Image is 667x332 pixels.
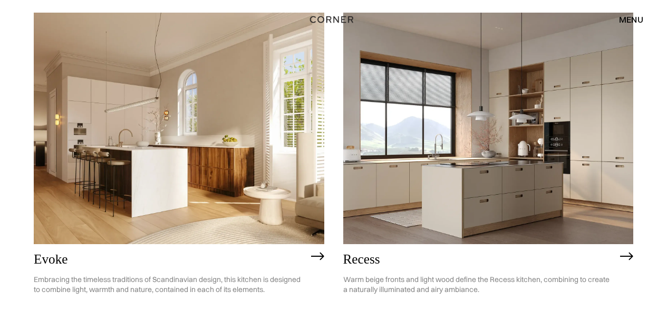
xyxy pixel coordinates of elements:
p: Warm beige fronts and light wood define the Recess kitchen, combining to create a naturally illum... [343,267,615,303]
h2: Recess [343,252,615,267]
p: Embracing the timeless traditions of Scandinavian design, this kitchen is designed to combine lig... [34,267,306,303]
h2: Evoke [34,252,306,267]
a: home [308,13,359,26]
div: menu [619,15,643,24]
div: menu [608,11,643,28]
